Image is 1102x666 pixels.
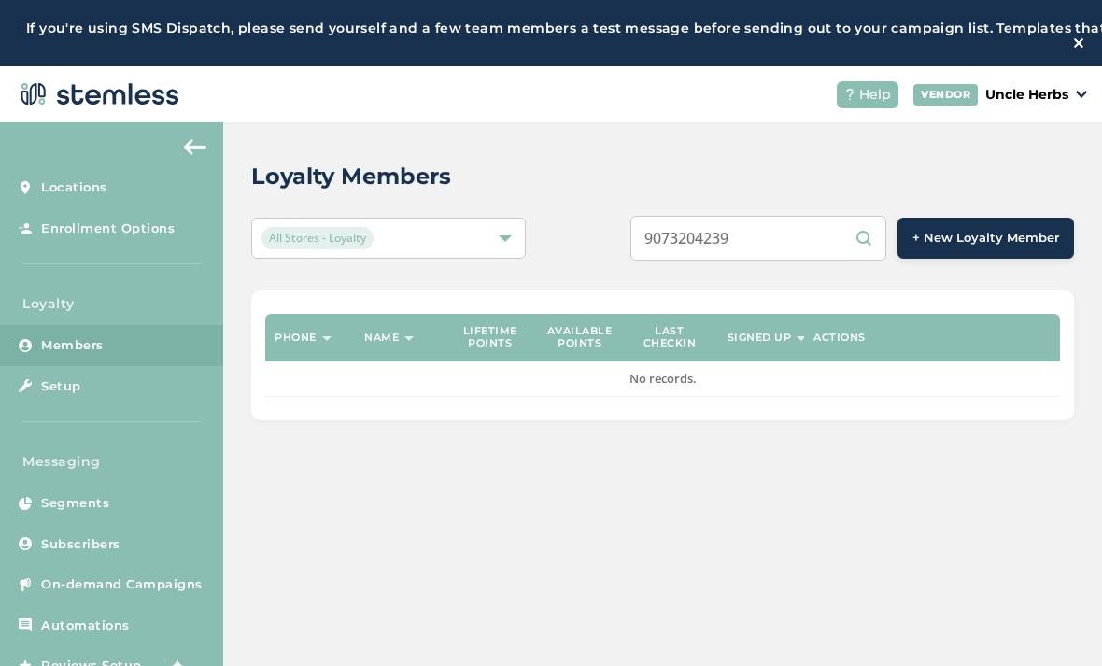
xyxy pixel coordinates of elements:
[1009,576,1102,666] iframe: Chat Widget
[859,85,891,105] span: Help
[322,336,332,341] img: icon-sort-1e1d7615.svg
[912,229,1059,248] span: + New Loyalty Member
[41,575,203,594] span: On-demand Campaigns
[629,370,697,387] span: No records.
[1074,38,1083,48] img: icon-close-white-1ed751a3.svg
[15,76,179,113] img: logo-dark-0685b13c.svg
[804,314,1060,361] th: Actions
[844,89,855,100] img: icon-help-white-03924b79.svg
[41,220,175,238] span: Enrollment Options
[364,332,399,344] label: Name
[797,336,806,341] img: icon-sort-1e1d7615.svg
[261,227,374,249] span: All Stores - Loyalty
[728,332,792,344] label: Signed up
[41,616,130,635] span: Automations
[275,332,317,344] label: Phone
[634,325,705,349] label: Last checkin
[251,160,451,193] h2: Loyalty Members
[41,336,104,355] span: Members
[897,218,1074,259] button: + New Loyalty Member
[985,85,1068,105] p: Uncle Herbs
[454,325,525,349] label: Lifetime points
[41,494,109,513] span: Segments
[41,377,81,396] span: Setup
[544,325,615,349] label: Available points
[41,535,120,554] span: Subscribers
[41,178,107,197] span: Locations
[404,336,414,341] img: icon-sort-1e1d7615.svg
[184,139,206,154] img: icon-arrow-back-accent-c549486e.svg
[1076,91,1087,98] img: icon_down-arrow-small-66adaf34.svg
[630,216,886,261] input: Search
[913,84,978,106] div: VENDOR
